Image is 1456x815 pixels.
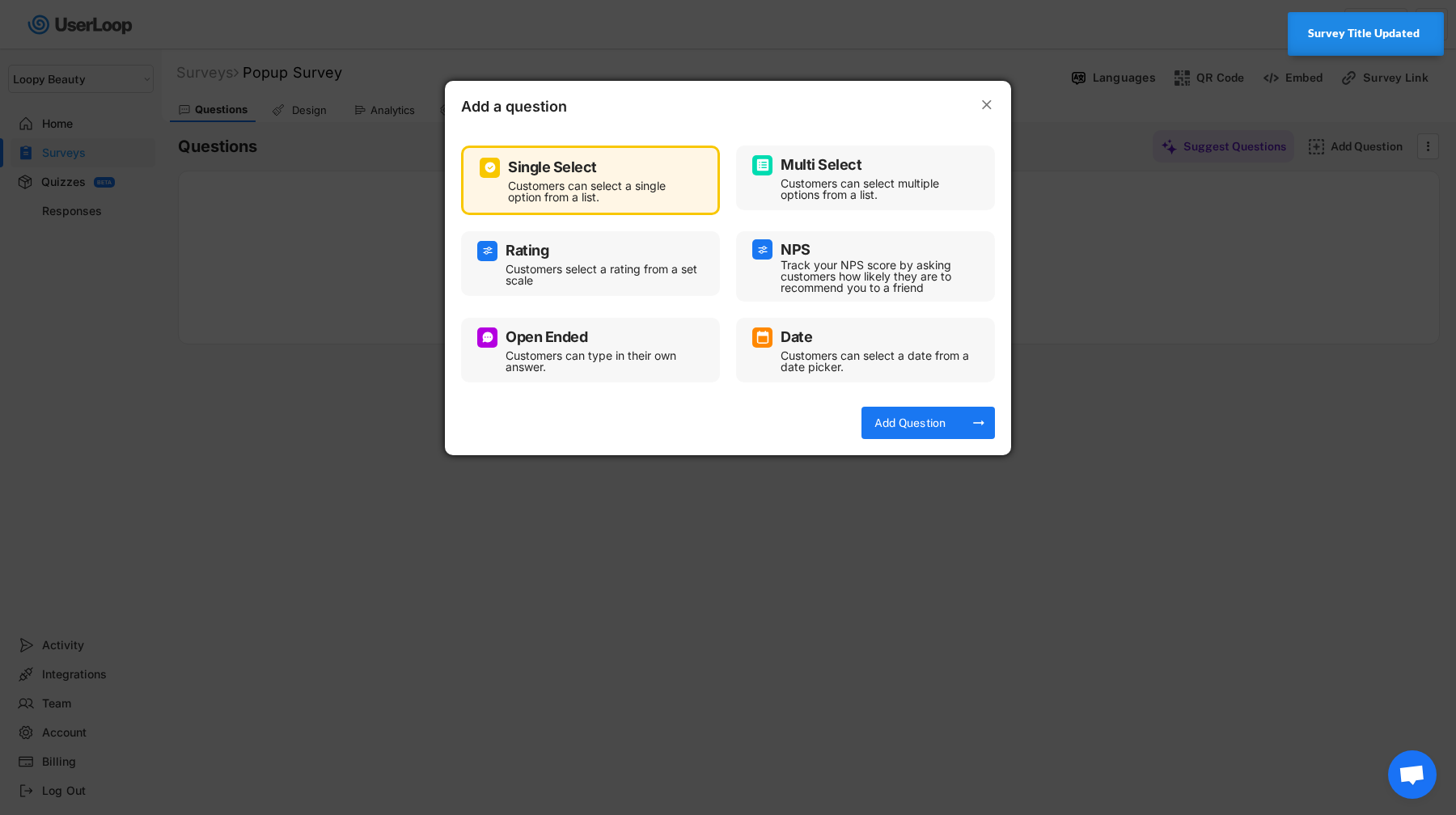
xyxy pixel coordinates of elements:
[781,178,975,201] div: Customers can select multiple options from a list.
[982,96,992,113] text: 
[781,260,975,293] div: Track your NPS score by asking customers how likely they are to recommend you to a friend
[506,350,700,373] div: Customers can type in their own answer.
[781,243,811,257] div: NPS
[481,244,494,257] img: AdjustIcon.svg
[756,243,769,256] img: AdjustIcon.svg
[781,350,975,373] div: Customers can select a date from a date picker.
[1388,750,1437,799] div: Open chat
[506,264,700,286] div: Customers select a rating from a set scale
[870,416,950,430] div: Add Question
[506,243,548,258] div: Rating
[781,330,812,344] div: Date
[508,160,597,175] div: Single Select
[461,97,623,121] div: Add a question
[979,97,995,113] button: 
[781,158,861,172] div: Multi Select
[484,161,497,174] img: CircleTickMinorWhite.svg
[756,331,769,344] img: CalendarMajor.svg
[1308,27,1420,40] strong: Survey Title Updated
[508,180,697,203] div: Customers can select a single option from a list.
[756,158,769,171] img: ListMajor.svg
[971,415,987,431] button: arrow_right_alt
[481,331,494,344] img: ConversationMinor.svg
[506,330,587,344] div: Open Ended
